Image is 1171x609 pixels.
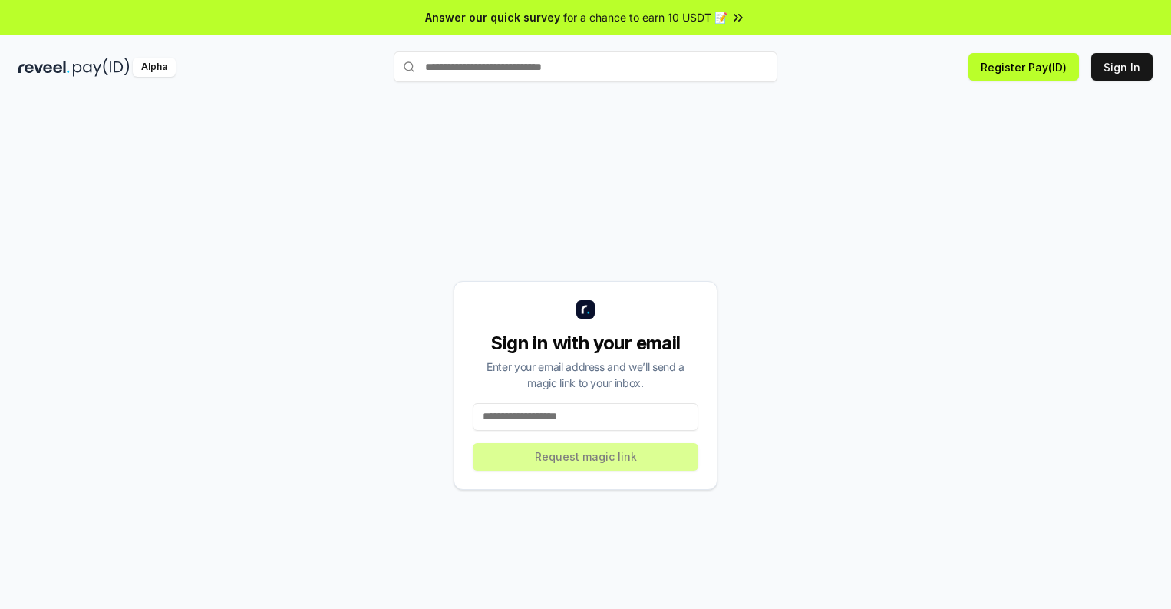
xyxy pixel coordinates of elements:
div: Enter your email address and we’ll send a magic link to your inbox. [473,359,698,391]
span: Answer our quick survey [425,9,560,25]
div: Sign in with your email [473,331,698,356]
img: pay_id [73,58,130,77]
button: Sign In [1091,53,1153,81]
div: Alpha [133,58,176,77]
img: reveel_dark [18,58,70,77]
span: for a chance to earn 10 USDT 📝 [563,9,727,25]
img: logo_small [576,300,595,319]
button: Register Pay(ID) [968,53,1079,81]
